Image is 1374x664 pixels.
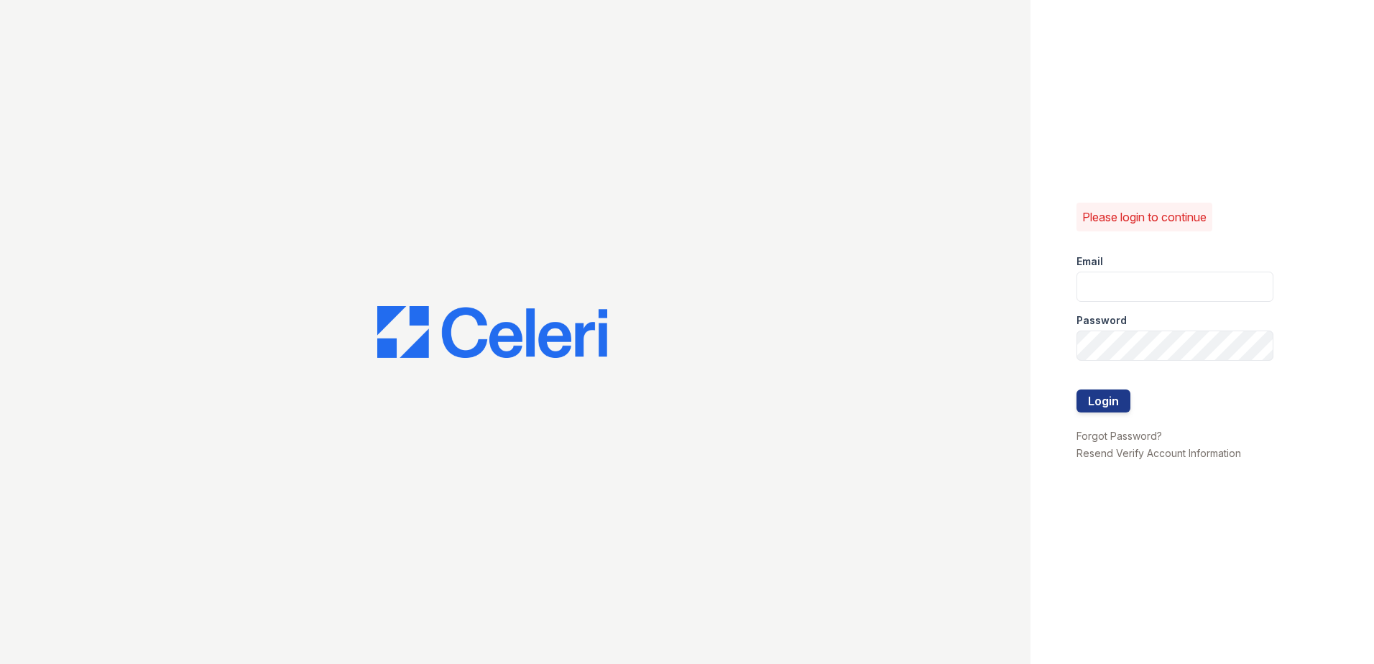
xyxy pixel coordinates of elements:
a: Forgot Password? [1076,430,1162,442]
button: Login [1076,389,1130,412]
label: Email [1076,254,1103,269]
img: CE_Logo_Blue-a8612792a0a2168367f1c8372b55b34899dd931a85d93a1a3d3e32e68fde9ad4.png [377,306,607,358]
a: Resend Verify Account Information [1076,447,1241,459]
label: Password [1076,313,1127,328]
p: Please login to continue [1082,208,1207,226]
